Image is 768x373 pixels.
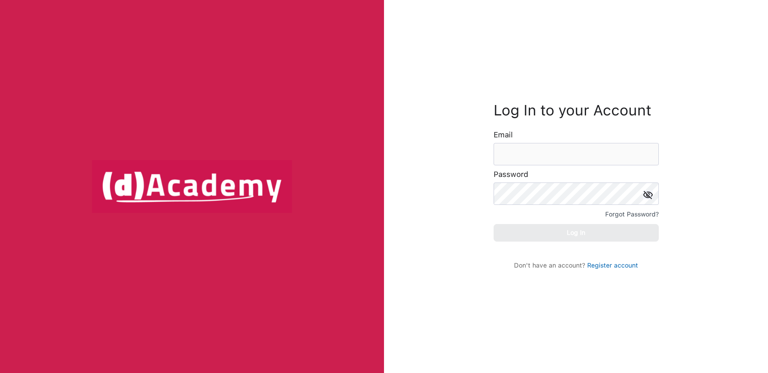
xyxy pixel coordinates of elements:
[587,262,638,269] a: Register account
[494,171,528,179] label: Password
[605,209,659,220] div: Forgot Password?
[92,160,292,213] img: logo
[502,262,651,269] div: Don't have an account?
[494,131,513,139] label: Email
[494,104,659,117] h3: Log In to your Account
[643,190,653,199] img: icon
[494,224,659,242] button: Log In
